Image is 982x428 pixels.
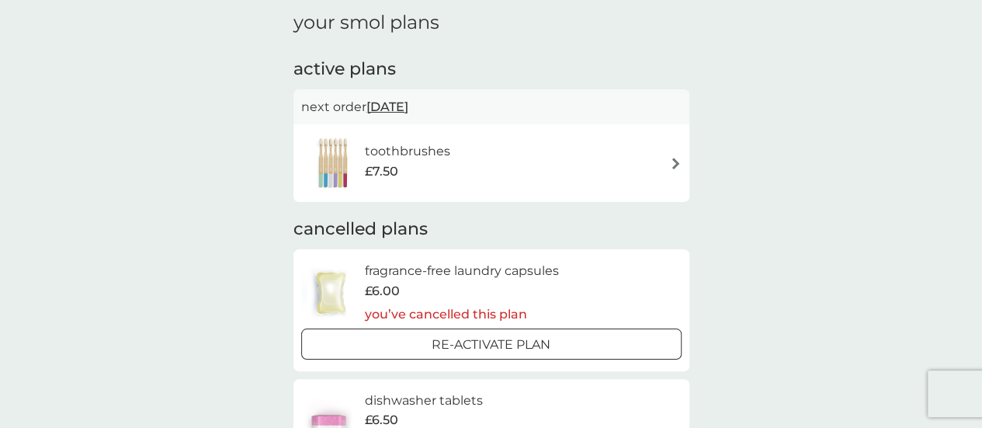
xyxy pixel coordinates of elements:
[364,281,399,301] span: £6.00
[366,92,408,122] span: [DATE]
[293,217,689,242] h2: cancelled plans
[301,97,682,117] p: next order
[670,158,682,169] img: arrow right
[365,162,398,182] span: £7.50
[293,12,689,34] h1: your smol plans
[432,335,550,355] p: Re-activate Plan
[301,329,682,360] button: Re-activate Plan
[364,304,558,325] p: you’ve cancelled this plan
[293,57,689,82] h2: active plans
[364,261,558,281] h6: fragrance-free laundry capsules
[301,136,365,190] img: toothbrushes
[364,391,526,411] h6: dishwasher tablets
[365,141,450,162] h6: toothbrushes
[301,266,360,320] img: fragrance-free laundry capsules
